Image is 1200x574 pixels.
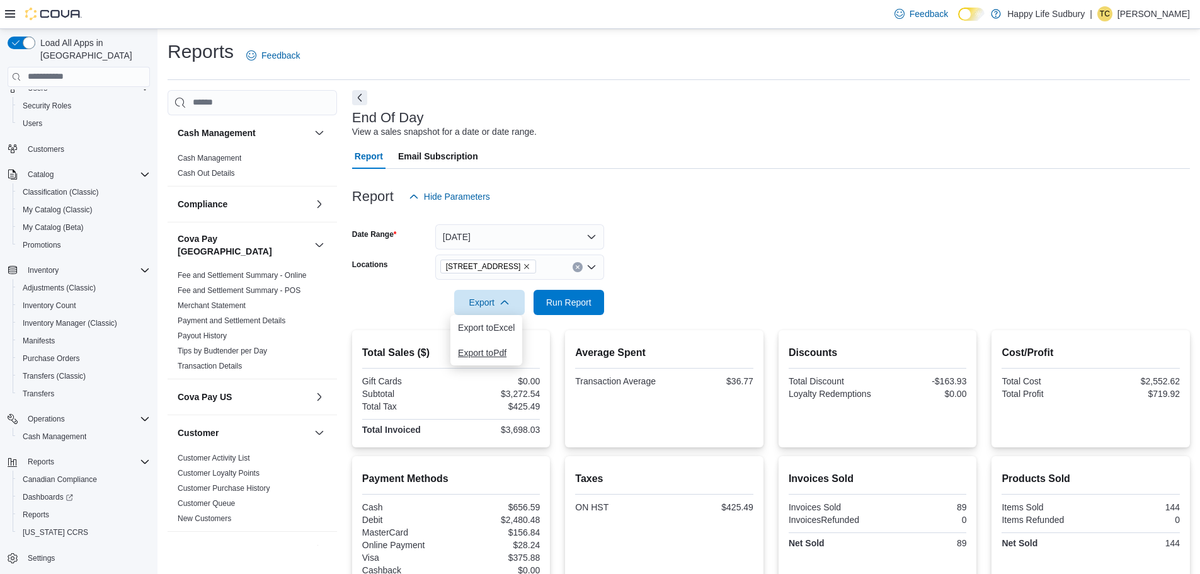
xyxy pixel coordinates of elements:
[178,168,235,178] span: Cash Out Details
[178,499,235,508] a: Customer Queue
[352,125,537,139] div: View a sales snapshot for a date or date range.
[13,471,155,488] button: Canadian Compliance
[1100,6,1110,21] span: TC
[23,474,97,485] span: Canadian Compliance
[23,454,150,469] span: Reports
[362,527,449,537] div: MasterCard
[18,298,150,313] span: Inventory Count
[18,429,91,444] a: Cash Management
[18,98,150,113] span: Security Roles
[1002,471,1180,486] h2: Products Sold
[23,263,150,278] span: Inventory
[880,502,966,512] div: 89
[18,490,78,505] a: Dashboards
[13,279,155,297] button: Adjustments (Classic)
[178,427,219,439] h3: Customer
[178,484,270,493] a: Customer Purchase History
[168,268,337,379] div: Cova Pay [GEOGRAPHIC_DATA]
[178,468,260,478] span: Customer Loyalty Points
[18,116,47,131] a: Users
[178,301,246,311] span: Merchant Statement
[454,515,540,525] div: $2,480.48
[23,263,64,278] button: Inventory
[18,98,76,113] a: Security Roles
[13,201,155,219] button: My Catalog (Classic)
[18,298,81,313] a: Inventory Count
[789,389,875,399] div: Loyalty Redemptions
[178,154,241,163] a: Cash Management
[178,285,300,296] span: Fee and Settlement Summary - POS
[1002,345,1180,360] h2: Cost/Profit
[18,185,104,200] a: Classification (Classic)
[1094,515,1180,525] div: 0
[178,198,309,210] button: Compliance
[18,316,122,331] a: Inventory Manager (Classic)
[23,167,150,182] span: Catalog
[178,347,267,355] a: Tips by Budtender per Day
[312,238,327,253] button: Cova Pay [GEOGRAPHIC_DATA]
[178,543,309,556] button: Discounts & Promotions
[23,551,60,566] a: Settings
[546,296,591,309] span: Run Report
[789,345,967,360] h2: Discounts
[910,8,948,20] span: Feedback
[178,391,309,403] button: Cova Pay US
[362,540,449,550] div: Online Payment
[13,332,155,350] button: Manifests
[667,502,753,512] div: $425.49
[178,316,285,325] a: Payment and Settlement Details
[25,8,82,20] img: Cova
[3,140,155,158] button: Customers
[18,116,150,131] span: Users
[454,502,540,512] div: $656.59
[178,361,242,371] span: Transaction Details
[362,376,449,386] div: Gift Cards
[18,202,150,217] span: My Catalog (Classic)
[312,425,327,440] button: Customer
[13,488,155,506] a: Dashboards
[454,540,540,550] div: $28.24
[178,271,307,280] a: Fee and Settlement Summary - Online
[178,232,309,258] button: Cova Pay [GEOGRAPHIC_DATA]
[18,220,89,235] a: My Catalog (Beta)
[13,350,155,367] button: Purchase Orders
[18,238,150,253] span: Promotions
[13,385,155,403] button: Transfers
[35,37,150,62] span: Load All Apps in [GEOGRAPHIC_DATA]
[13,297,155,314] button: Inventory Count
[178,331,227,341] span: Payout History
[435,224,604,250] button: [DATE]
[13,97,155,115] button: Security Roles
[18,369,91,384] a: Transfers (Classic)
[312,125,327,141] button: Cash Management
[3,166,155,183] button: Catalog
[18,333,150,348] span: Manifests
[23,432,86,442] span: Cash Management
[789,538,825,548] strong: Net Sold
[261,49,300,62] span: Feedback
[958,8,985,21] input: Dark Mode
[18,351,85,366] a: Purchase Orders
[789,471,967,486] h2: Invoices Sold
[1007,6,1085,21] p: Happy Life Sudbury
[362,502,449,512] div: Cash
[23,411,150,427] span: Operations
[1094,502,1180,512] div: 144
[18,238,66,253] a: Promotions
[23,187,99,197] span: Classification (Classic)
[312,389,327,405] button: Cova Pay US
[1002,515,1088,525] div: Items Refunded
[789,502,875,512] div: Invoices Sold
[404,184,495,209] button: Hide Parameters
[880,515,966,525] div: 0
[13,115,155,132] button: Users
[28,265,59,275] span: Inventory
[458,323,515,333] span: Export to Excel
[18,525,93,540] a: [US_STATE] CCRS
[3,261,155,279] button: Inventory
[13,183,155,201] button: Classification (Classic)
[1002,376,1088,386] div: Total Cost
[362,389,449,399] div: Subtotal
[573,262,583,272] button: Clear input
[880,376,966,386] div: -$163.93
